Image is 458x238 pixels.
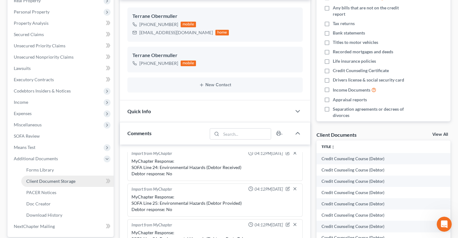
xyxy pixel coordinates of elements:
span: Income Documents [333,87,370,93]
button: New Contact [132,82,298,87]
a: NextChapter Mailing [9,221,114,232]
div: MyChapter Response: SOFA Line 24: Environmental Hazards (Debtor Received) Debtor response: No [131,158,299,177]
button: Gif picker [20,190,25,195]
span: Miscellaneous [14,122,42,127]
a: Executory Contracts [9,74,114,85]
span: Forms Library [26,167,54,172]
span: Unsecured Priority Claims [14,43,65,48]
button: go back [4,3,16,14]
div: home [215,30,229,35]
img: Profile image for James [18,3,28,13]
img: Profile image for Lindsey [27,3,37,13]
span: Property Analysis [14,20,49,26]
div: mobile [181,22,196,27]
button: Emoji picker [10,190,15,195]
span: Client Document Storage [26,178,75,184]
span: Credit Counseling Certificate [333,67,389,74]
a: Unsecured Priority Claims [9,40,114,51]
span: Unsecured Nonpriority Claims [14,54,74,60]
div: Client Documents [316,131,357,138]
span: Appraisal reports [333,97,367,103]
div: Import from MyChapter [131,186,172,193]
a: Client Document Storage [21,176,114,187]
div: Import from MyChapter [131,222,172,228]
span: 04:12PM[DATE] [255,151,283,156]
span: Separation agreements or decrees of divorces [333,106,412,119]
span: PACER Notices [26,190,56,195]
a: Unsecured Nonpriority Claims [9,51,114,63]
div: MyChapter Response: SOFA Line 25: Environmental Hazards (Debtor Provided) Debtor response: No [131,194,299,213]
a: Lawsuits [9,63,114,74]
span: 04:12PM[DATE] [255,186,283,192]
span: 04:12PM[DATE] [255,222,283,228]
span: Codebtors Insiders & Notices [14,88,71,93]
iframe: Intercom live chat [437,217,452,232]
span: Income [14,99,28,105]
span: Drivers license & social security card [333,77,404,83]
a: Download History [21,209,114,221]
span: Executory Contracts [14,77,54,82]
a: View All [432,132,448,137]
i: unfold_more [331,145,335,149]
textarea: Message… [5,177,120,188]
span: Means Test [14,145,35,150]
button: Upload attachment [30,190,35,195]
span: Doc Creator [26,201,51,206]
span: Additional Documents [14,156,58,161]
span: Quick Info [127,108,151,114]
button: Home [109,3,121,14]
a: SOFA Review [9,130,114,142]
span: NextChapter Mailing [14,224,55,229]
span: SOFA Review [14,133,40,139]
span: Bank statements [333,30,365,36]
span: Titles to motor vehicles [333,39,378,45]
span: Download History [26,212,62,218]
button: Send a message… [107,188,117,198]
span: Any bills that are not on the credit report [333,5,412,17]
img: Profile image for Emma [35,3,45,13]
a: Secured Claims [9,29,114,40]
div: Terrane Obermuller [132,52,298,59]
h1: NextChapter App [48,3,90,8]
a: Forms Library [21,164,114,176]
input: Search... [221,129,271,139]
span: Life insurance policies [333,58,376,64]
a: PACER Notices [21,187,114,198]
span: Secured Claims [14,32,44,37]
div: [EMAIL_ADDRESS][DOMAIN_NAME] [139,29,213,36]
div: [PHONE_NUMBER] [139,21,178,28]
p: A few hours [53,8,77,14]
span: Lawsuits [14,66,31,71]
span: Tax returns [333,20,355,27]
a: Doc Creator [21,198,114,209]
a: Titleunfold_more [322,144,335,149]
span: Expenses [14,111,32,116]
span: Personal Property [14,9,49,14]
span: Comments [127,130,152,136]
a: Property Analysis [9,18,114,29]
div: Terrane Obermuller [132,13,298,20]
div: mobile [181,61,196,66]
div: Import from MyChapter [131,151,172,157]
div: [PHONE_NUMBER] [139,60,178,66]
span: Recorded mortgages and deeds [333,49,393,55]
